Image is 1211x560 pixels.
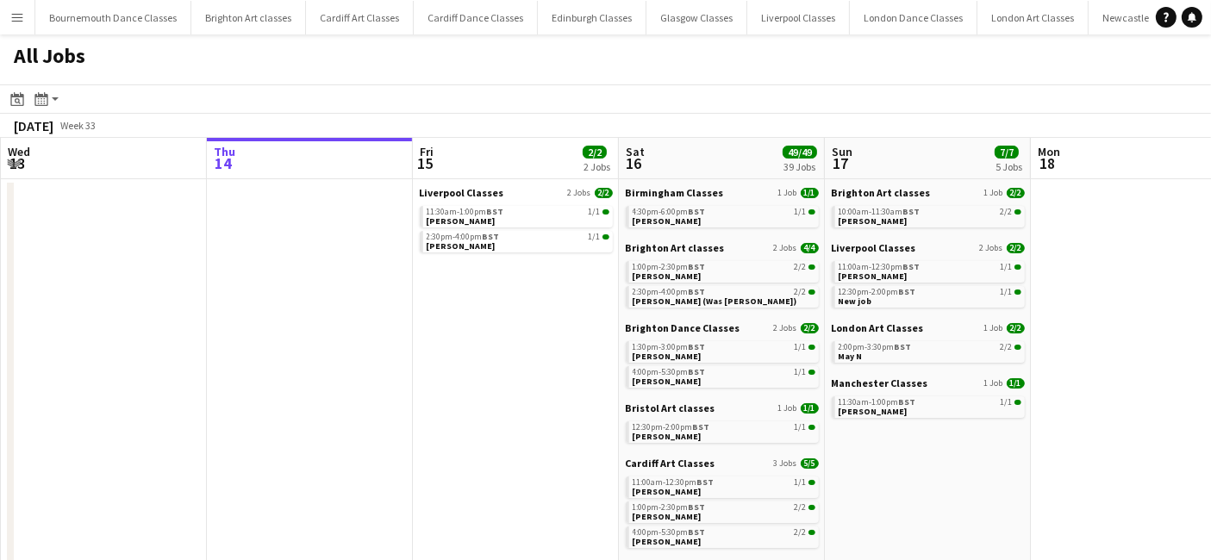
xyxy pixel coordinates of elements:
span: 4:00pm-5:30pm [633,528,706,537]
span: Mandy Smith [427,215,496,227]
span: May N [839,351,863,362]
span: BST [693,421,710,432]
span: 2/2 [1014,345,1021,350]
span: BST [689,286,706,297]
span: 1:00pm-2:30pm [633,503,706,512]
span: Lynne Mckay [633,351,702,362]
span: Chloe Bryan [633,215,702,227]
span: BST [899,286,916,297]
span: Fri [420,144,434,159]
span: 2/2 [795,528,807,537]
span: BST [895,341,912,352]
span: 12:30pm-2:00pm [839,288,916,296]
button: Bournemouth Dance Classes [35,1,191,34]
span: Louise Blackmore [633,376,702,387]
span: Sat [626,144,645,159]
div: Brighton Art classes1 Job2/210:00am-11:30amBST2/2[PERSON_NAME] [832,186,1025,241]
span: 1/1 [801,403,819,414]
span: 1/1 [1001,263,1013,271]
span: 2/2 [1014,209,1021,215]
span: 2/2 [1007,323,1025,333]
span: BST [697,476,715,488]
span: 11:00am-12:30pm [633,478,715,487]
span: Holly Low [839,406,908,417]
span: Mon [1038,144,1060,159]
span: 1/1 [795,208,807,216]
a: Liverpool Classes2 Jobs2/2 [420,186,613,199]
span: 1:30pm-3:00pm [633,343,706,352]
a: 4:30pm-6:00pmBST1/1[PERSON_NAME] [633,206,815,226]
span: 1/1 [1001,288,1013,296]
span: 2:30pm-4:00pm [427,233,500,241]
span: BST [689,501,706,513]
span: Manchester Classes [832,376,928,389]
button: Glasgow Classes [646,1,747,34]
div: Liverpool Classes2 Jobs2/211:30am-1:00pmBST1/1[PERSON_NAME]2:30pm-4:00pmBST1/1[PERSON_NAME] [420,186,613,256]
span: 11:30am-1:00pm [839,398,916,407]
span: Nesta Evans [427,240,496,252]
span: 1/1 [808,480,815,485]
a: 11:00am-12:30pmBST1/1[PERSON_NAME] [633,476,815,496]
a: 10:00am-11:30amBST2/2[PERSON_NAME] [839,206,1021,226]
span: 3 Jobs [774,458,797,469]
span: 2/2 [795,288,807,296]
span: BST [689,341,706,352]
span: 1/1 [1014,264,1021,270]
span: 1 Job [984,323,1003,333]
span: 2 Jobs [774,323,797,333]
span: 1/1 [1014,289,1021,295]
span: 1/1 [589,233,601,241]
span: 1/1 [602,209,609,215]
span: 2/2 [1007,188,1025,198]
span: 2/2 [1007,243,1025,253]
span: 1/1 [795,368,807,376]
span: 4:00pm-5:30pm [633,368,706,376]
a: 11:30am-1:00pmBST1/1[PERSON_NAME] [839,396,1021,416]
span: Week 33 [57,119,100,132]
span: Thu [214,144,235,159]
div: Birmingham Classes1 Job1/14:30pm-6:00pmBST1/1[PERSON_NAME] [626,186,819,241]
button: Cardiff Dance Classes [414,1,538,34]
button: Newcastle Classes [1089,1,1198,34]
span: 2/2 [795,263,807,271]
a: 12:30pm-2:00pmBST1/1[PERSON_NAME] [633,421,815,441]
span: BST [689,206,706,217]
span: 1 Job [778,188,797,198]
span: Sun [832,144,852,159]
span: Liverpool Classes [832,241,916,254]
span: Brighton Art classes [626,241,725,254]
span: 5/5 [801,458,819,469]
span: 1 Job [984,378,1003,389]
span: 4:30pm-6:00pm [633,208,706,216]
span: 1/1 [1014,400,1021,405]
div: London Art Classes1 Job2/22:00pm-3:30pmBST2/2May N [832,321,1025,376]
span: BST [483,231,500,242]
a: 2:00pm-3:30pmBST2/2May N [839,341,1021,361]
a: 1:30pm-3:00pmBST1/1[PERSON_NAME] [633,341,815,361]
button: Brighton Art classes [191,1,306,34]
span: 2:30pm-4:00pm [633,288,706,296]
span: 2/2 [795,503,807,512]
span: Andrea Hammond [839,271,908,282]
button: Cardiff Art Classes [306,1,414,34]
span: 1/1 [808,345,815,350]
span: 2 Jobs [568,188,591,198]
div: 2 Jobs [584,160,610,173]
span: BST [487,206,504,217]
span: London Art Classes [832,321,924,334]
span: 14 [211,153,235,173]
div: 39 Jobs [783,160,816,173]
span: 15 [417,153,434,173]
span: Cory Aldom (Was Jack Green) [633,296,797,307]
span: 1/1 [602,234,609,240]
span: 11:00am-12:30pm [839,263,921,271]
div: Liverpool Classes2 Jobs2/211:00am-12:30pmBST1/1[PERSON_NAME]12:30pm-2:00pmBST1/1New job [832,241,1025,321]
a: 2:30pm-4:00pmBST2/2[PERSON_NAME] (Was [PERSON_NAME]) [633,286,815,306]
span: 11:30am-1:00pm [427,208,504,216]
span: 2 Jobs [774,243,797,253]
span: Sarah Oleary [633,511,702,522]
a: 4:00pm-5:30pmBST2/2[PERSON_NAME] [633,526,815,546]
span: 2/2 [1001,343,1013,352]
a: Brighton Art classes2 Jobs4/4 [626,241,819,254]
span: 2/2 [808,530,815,535]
